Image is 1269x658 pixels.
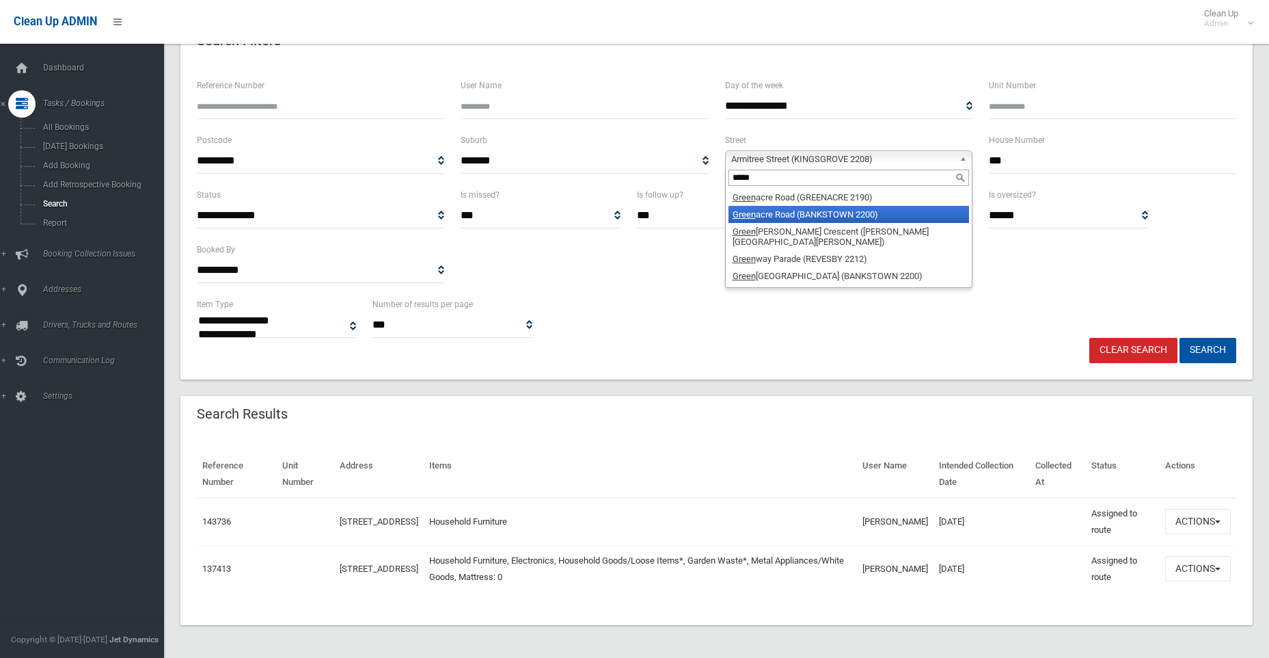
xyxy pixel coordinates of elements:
em: Green [733,192,756,202]
label: House Number [989,133,1045,148]
span: Report [39,218,163,228]
span: Settings [39,391,174,401]
a: 137413 [202,564,231,574]
th: Collected At [1030,451,1086,498]
span: Armitree Street (KINGSGROVE 2208) [731,151,954,168]
td: [PERSON_NAME] [857,545,933,592]
label: Item Type [197,297,233,312]
small: Admin [1204,18,1238,29]
span: All Bookings [39,122,163,132]
td: [DATE] [933,498,1030,546]
td: Household Furniture, Electronics, Household Goods/Loose Items*, Garden Waste*, Metal Appliances/W... [424,545,857,592]
li: way Parade (REVESBY 2212) [728,250,969,267]
span: [DATE] Bookings [39,142,163,151]
span: Addresses [39,285,174,294]
a: [STREET_ADDRESS] [340,516,418,527]
th: Intended Collection Date [933,451,1030,498]
a: [STREET_ADDRESS] [340,564,418,574]
span: Communication Log [39,356,174,365]
td: Assigned to route [1086,545,1160,592]
header: Search Results [180,401,304,427]
strong: Jet Dynamics [109,635,159,644]
label: Booked By [197,242,235,257]
span: Clean Up ADMIN [14,15,97,28]
label: Is follow up? [637,187,683,202]
span: Drivers, Trucks and Routes [39,320,174,330]
label: Is missed? [461,187,500,202]
label: User Name [461,78,502,93]
label: Reference Number [197,78,264,93]
li: [GEOGRAPHIC_DATA] (BANKSTOWN 2200) [728,267,969,285]
button: Actions [1165,509,1231,534]
label: Is oversized? [989,187,1036,202]
li: acre Road (BANKSTOWN 2200) [728,206,969,223]
li: [PERSON_NAME] Crescent ([PERSON_NAME][GEOGRAPHIC_DATA][PERSON_NAME]) [728,223,969,250]
span: Add Booking [39,161,163,170]
em: Green [733,254,756,264]
th: Status [1086,451,1160,498]
span: Dashboard [39,63,174,73]
span: Search [39,199,163,209]
td: [DATE] [933,545,1030,592]
td: [PERSON_NAME] [857,498,933,546]
label: Street [725,133,746,148]
th: User Name [857,451,933,498]
label: Number of results per page [372,297,473,312]
span: Clean Up [1197,8,1252,29]
li: acre Road (GREENACRE 2190) [728,189,969,206]
th: Address [334,451,424,498]
span: Add Retrospective Booking [39,180,163,189]
label: Status [197,187,221,202]
span: Tasks / Bookings [39,98,174,108]
label: Suburb [461,133,487,148]
em: Green [733,226,756,237]
em: Green [733,209,756,220]
button: Search [1179,338,1236,363]
a: 143736 [202,516,231,527]
td: Assigned to route [1086,498,1160,546]
th: Actions [1160,451,1236,498]
label: Postcode [197,133,232,148]
label: Unit Number [989,78,1036,93]
td: Household Furniture [424,498,857,546]
a: Clear Search [1089,338,1177,363]
label: Day of the week [725,78,783,93]
th: Reference Number [197,451,277,498]
em: Green [733,271,756,281]
th: Items [424,451,857,498]
th: Unit Number [277,451,334,498]
span: Booking Collection Issues [39,249,174,259]
span: Copyright © [DATE]-[DATE] [11,635,107,644]
button: Actions [1165,556,1231,581]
